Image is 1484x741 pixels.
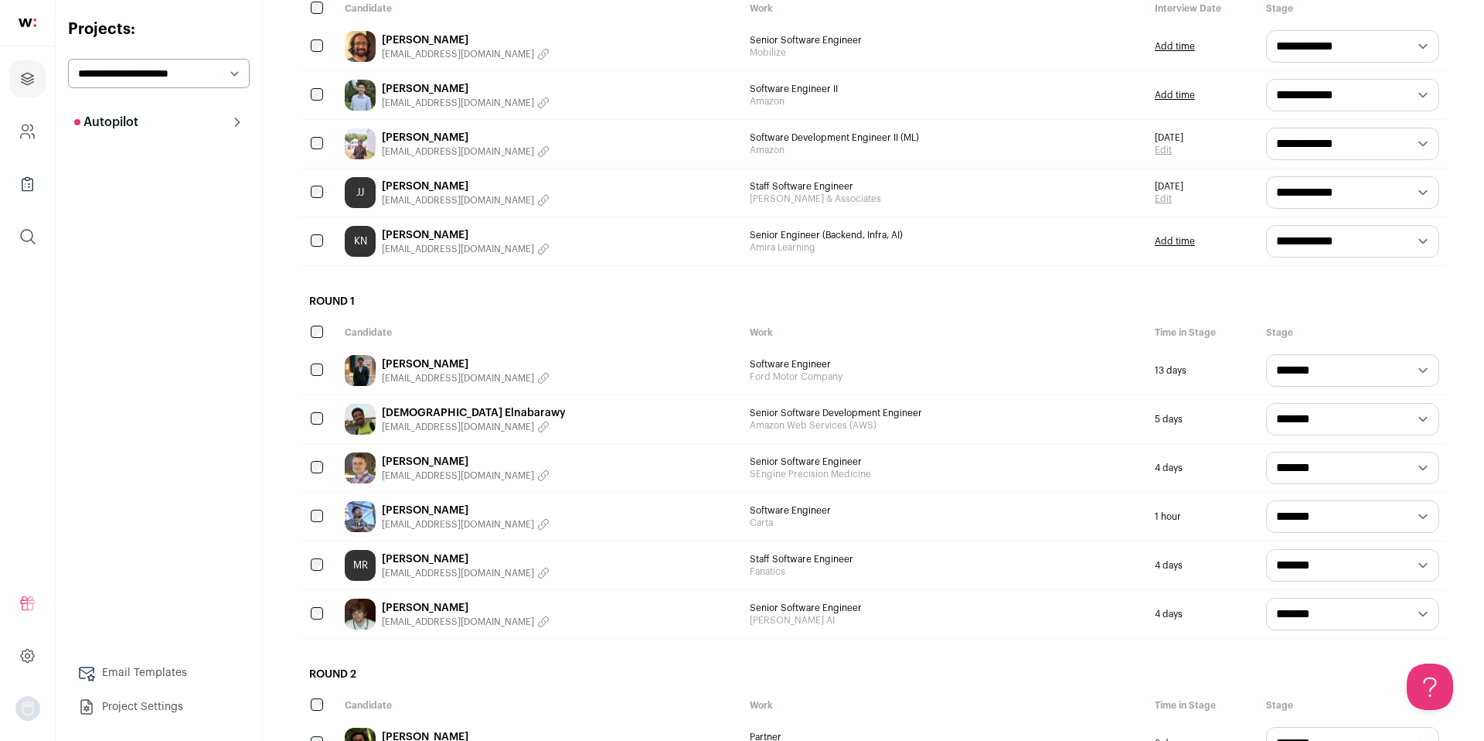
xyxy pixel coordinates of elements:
a: Project Settings [68,691,250,722]
a: [PERSON_NAME] [382,130,550,145]
img: b7add8d82040725db78e1e712a60dc56e65280a86ac1ae97ee0c6df1bced71a9.jpg [345,355,376,386]
button: [EMAIL_ADDRESS][DOMAIN_NAME] [382,145,550,158]
img: nopic.png [15,696,40,721]
button: [EMAIL_ADDRESS][DOMAIN_NAME] [382,470,550,482]
span: [EMAIL_ADDRESS][DOMAIN_NAME] [382,243,534,255]
span: [EMAIL_ADDRESS][DOMAIN_NAME] [382,97,534,109]
a: Edit [1155,193,1183,205]
img: 0796b861a1cf63acf85391da8f93cb3896c3340b2cc8875e913161c64d5c6899 [345,128,376,159]
img: 51cb9e7f36fbb7a5d61e261b00b522da85d651e538a658872cd28caa53f286ea.jpg [345,80,376,111]
a: Company and ATS Settings [9,113,46,150]
div: 4 days [1147,444,1258,492]
a: Email Templates [68,657,250,688]
img: 49ec96b96829bdd3160809ab04d66a5526ff551a85224a3ac1fa702b26ededd1 [345,599,376,630]
span: Software Engineer [750,504,1139,517]
span: [PERSON_NAME] AI [750,614,1139,627]
div: 4 days [1147,590,1258,638]
span: Software Engineer [750,358,1139,370]
a: [PERSON_NAME] [382,551,550,567]
div: 1 hour [1147,493,1258,541]
div: Candidate [337,319,742,347]
span: Mobilize [750,46,1139,59]
span: [EMAIL_ADDRESS][DOMAIN_NAME] [382,48,534,60]
span: Senior Software Engineer [750,34,1139,46]
span: Amira Learning [750,241,1139,254]
a: [PERSON_NAME] [382,600,550,616]
button: [EMAIL_ADDRESS][DOMAIN_NAME] [382,616,550,628]
button: [EMAIL_ADDRESS][DOMAIN_NAME] [382,48,550,60]
h2: Round 2 [300,657,1447,691]
span: [EMAIL_ADDRESS][DOMAIN_NAME] [382,194,534,207]
div: Stage [1258,691,1447,719]
span: Staff Software Engineer [750,553,1139,565]
button: [EMAIL_ADDRESS][DOMAIN_NAME] [382,567,550,579]
span: [EMAIL_ADDRESS][DOMAIN_NAME] [382,616,534,628]
span: Senior Software Development Engineer [750,407,1139,419]
button: [EMAIL_ADDRESS][DOMAIN_NAME] [382,97,550,109]
a: [PERSON_NAME] [382,503,550,518]
div: Time in Stage [1147,691,1258,719]
p: Autopilot [74,113,138,131]
img: wellfound-shorthand-0d5821cbd27db2630d0214b213865d53afaa358527fdda9d0ea32b1df1b89c2c.svg [19,19,36,27]
span: Software Development Engineer II (ML) [750,131,1139,144]
span: Software Engineer II [750,83,1139,95]
button: [EMAIL_ADDRESS][DOMAIN_NAME] [382,372,550,384]
span: [PERSON_NAME] & Associates [750,193,1139,205]
img: 39f354c24d1946b2109279c528553cdb0da37f31efc32d9794d344ff3b3ce14a.jpg [345,452,376,483]
a: [PERSON_NAME] [382,179,550,194]
a: [PERSON_NAME] [382,454,550,470]
a: [PERSON_NAME] [382,32,550,48]
span: Ford Motor Company [750,370,1139,383]
span: Senior Software Engineer [750,456,1139,468]
span: [DATE] [1155,131,1183,144]
button: [EMAIL_ADDRESS][DOMAIN_NAME] [382,243,550,255]
span: [EMAIL_ADDRESS][DOMAIN_NAME] [382,421,534,433]
button: [EMAIL_ADDRESS][DOMAIN_NAME] [382,194,550,207]
div: 5 days [1147,395,1258,443]
a: [PERSON_NAME] [382,81,550,97]
div: Candidate [337,691,742,719]
a: Add time [1155,235,1195,248]
a: KN [345,226,376,257]
span: [EMAIL_ADDRESS][DOMAIN_NAME] [382,470,534,482]
span: SEngine Precision Medicine [750,468,1139,480]
button: [EMAIL_ADDRESS][DOMAIN_NAME] [382,518,550,531]
span: Amazon [750,144,1139,156]
span: Fanatics [750,565,1139,578]
span: [EMAIL_ADDRESS][DOMAIN_NAME] [382,145,534,158]
iframe: Help Scout Beacon - Open [1407,664,1453,710]
div: Stage [1258,319,1447,347]
a: Add time [1155,40,1195,53]
div: 4 days [1147,541,1258,589]
button: Autopilot [68,107,250,138]
h2: Projects: [68,19,250,40]
button: [EMAIL_ADDRESS][DOMAIN_NAME] [382,421,566,433]
img: 18c520a303cf48a6a9b85c70aa8e8924ae5edb700102515277b365dae6a399de.jpg [345,404,376,435]
a: [DEMOGRAPHIC_DATA] Elnabarawy [382,405,566,421]
span: [DATE] [1155,180,1183,193]
a: Edit [1155,144,1183,156]
span: Staff Software Engineer [750,180,1139,193]
span: [EMAIL_ADDRESS][DOMAIN_NAME] [382,567,534,579]
h2: Round 1 [300,285,1447,319]
a: MR [345,550,376,581]
span: Amazon Web Services (AWS) [750,419,1139,432]
a: Company Lists [9,166,46,203]
a: Projects [9,60,46,97]
div: 13 days [1147,347,1258,394]
a: JJ [345,177,376,208]
button: Open dropdown [15,696,40,721]
div: Time in Stage [1147,319,1258,347]
span: Amazon [750,95,1139,108]
a: Add time [1155,89,1195,101]
span: Senior Software Engineer [750,602,1139,614]
span: Senior Engineer (Backend, Infra, AI) [750,229,1139,241]
div: Work [742,691,1147,719]
span: Carta [750,517,1139,529]
img: ab748c82bd89ac357a7ea04b879c05a3475dcbe29972ed90a51ba6ff33d67aa3.jpg [345,31,376,62]
span: [EMAIL_ADDRESS][DOMAIN_NAME] [382,372,534,384]
img: cbf7ace8a23fa7ca7bba659f32d919e9d343e6d3407728ee04eb028765ee5d74.jpg [345,501,376,532]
